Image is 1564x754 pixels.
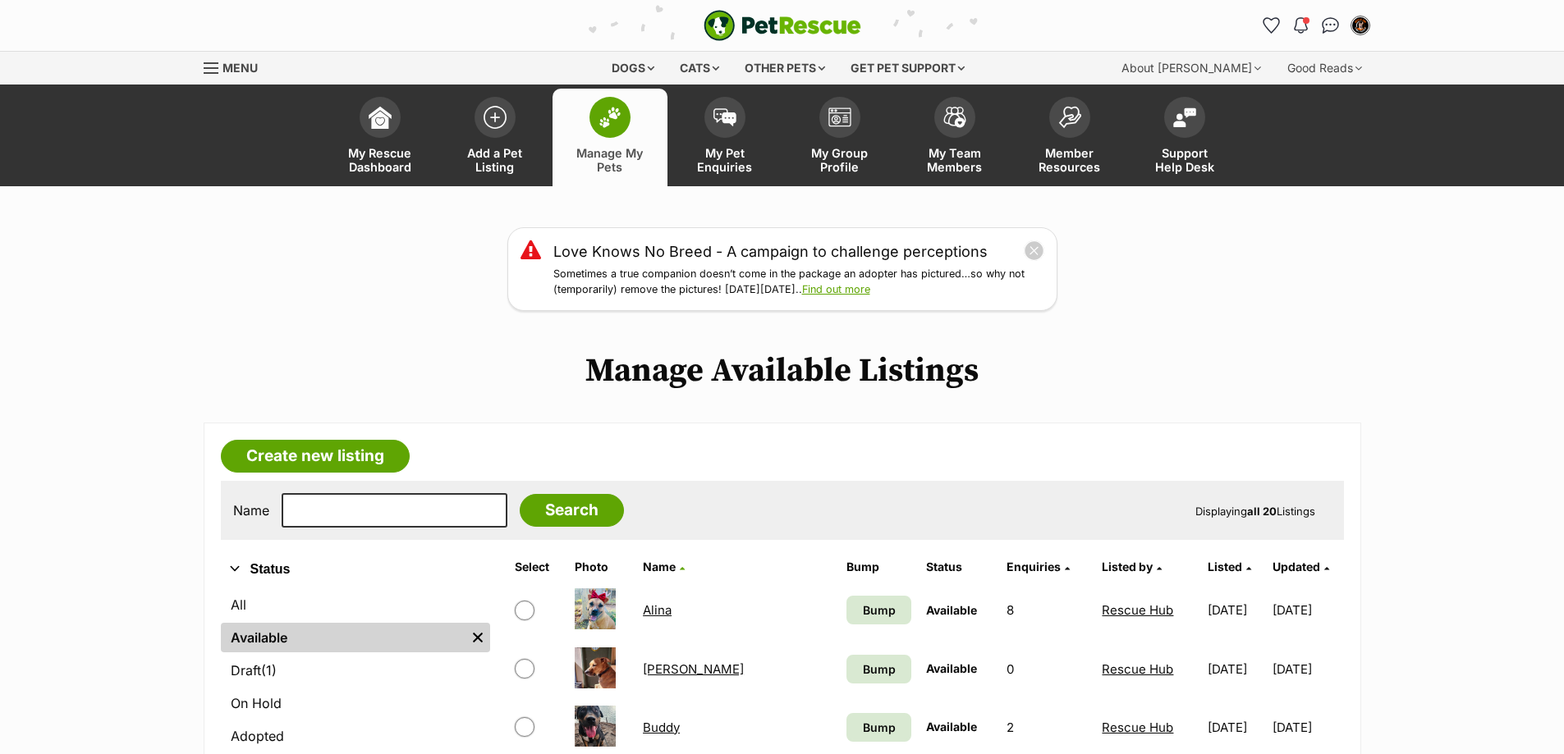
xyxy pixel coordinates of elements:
[1208,560,1251,573] a: Listed
[343,146,417,174] span: My Rescue Dashboard
[1173,107,1196,127] img: help-desk-icon-fdf02630f3aa405de69fd3d07c3f3aa587a6932b1a1747fa1d2bba05be0121f9.svg
[221,559,490,580] button: Status
[1102,560,1153,573] span: Listed by
[508,554,566,580] th: Select
[643,602,672,618] a: Alina
[688,146,762,174] span: My Pet Enquiries
[520,494,624,527] input: Search
[204,52,269,81] a: Menu
[1273,582,1342,638] td: [DATE]
[840,554,919,580] th: Bump
[233,503,269,518] label: Name
[704,10,861,41] a: PetRescue
[573,146,647,174] span: Manage My Pets
[863,719,896,736] span: Bump
[1288,12,1314,39] button: Notifications
[1247,505,1277,518] strong: all 20
[1208,560,1242,573] span: Listed
[261,660,277,680] span: (1)
[1259,12,1285,39] a: Favourites
[863,601,896,619] span: Bump
[1110,52,1273,85] div: About [PERSON_NAME]
[846,596,912,624] a: Bump
[221,656,490,685] a: Draft
[438,89,553,186] a: Add a Pet Listing
[1201,641,1271,697] td: [DATE]
[1007,560,1061,573] span: translation missing: en.admin.listings.index.attributes.enquiries
[1273,641,1342,697] td: [DATE]
[803,146,877,174] span: My Group Profile
[323,89,438,186] a: My Rescue Dashboard
[918,146,992,174] span: My Team Members
[568,554,635,580] th: Photo
[733,52,837,85] div: Other pets
[1294,17,1307,34] img: notifications-46538b983faf8c2785f20acdc204bb7945ddae34d4c08c2a6579f10ce5e182be.svg
[1102,661,1173,677] a: Rescue Hub
[458,146,532,174] span: Add a Pet Listing
[221,590,490,619] a: All
[1201,582,1271,638] td: [DATE]
[668,52,731,85] div: Cats
[943,107,966,128] img: team-members-icon-5396bd8760b3fe7c0b43da4ab00e1e3bb1a5d9ba89233759b79545d2d3fc5d0d.svg
[1102,560,1162,573] a: Listed by
[221,623,466,652] a: Available
[1322,17,1339,34] img: chat-41dd97257d64d25036548639549fe6c8038ab92f7586957e7f3b1b290dea8141.svg
[222,61,258,75] span: Menu
[643,661,744,677] a: [PERSON_NAME]
[1127,89,1242,186] a: Support Help Desk
[846,655,912,683] a: Bump
[221,721,490,751] a: Adopted
[1000,582,1094,638] td: 8
[782,89,897,186] a: My Group Profile
[553,89,667,186] a: Manage My Pets
[643,720,680,735] a: Buddy
[1024,240,1044,261] button: close
[863,660,896,678] span: Bump
[1347,12,1374,39] button: My account
[1102,602,1173,618] a: Rescue Hub
[1148,146,1222,174] span: Support Help Desk
[897,89,1012,186] a: My Team Members
[466,623,490,652] a: Remove filter
[704,10,861,41] img: logo-e224e6f780fb5917bec1dbf3a21bbac754714ae5b6737aabdf751b685950b380.svg
[713,108,736,126] img: pet-enquiries-icon-7e3ad2cf08bfb03b45e93fb7055b45f3efa6380592205ae92323e6603595dc1f.svg
[1007,560,1070,573] a: Enquiries
[926,720,977,733] span: Available
[1012,89,1127,186] a: Member Resources
[1195,505,1315,518] span: Displaying Listings
[802,283,870,295] a: Find out more
[643,560,685,573] a: Name
[1352,17,1369,34] img: Rescue Hub profile pic
[1276,52,1374,85] div: Good Reads
[1318,12,1344,39] a: Conversations
[369,106,392,129] img: dashboard-icon-eb2f2d2d3e046f16d808141f083e7271f6b2e854fb5c12c21221c1fb7104beca.svg
[553,267,1044,298] p: Sometimes a true companion doesn’t come in the package an adopter has pictured…so why not (tempor...
[926,603,977,617] span: Available
[1058,106,1081,128] img: member-resources-icon-8e73f808a243e03378d46382f2149f9095a855e16c252ad45f914b54edf8863c.svg
[1033,146,1107,174] span: Member Resources
[846,713,912,742] a: Bump
[1000,641,1094,697] td: 0
[553,240,988,263] a: Love Knows No Breed - A campaign to challenge perceptions
[221,688,490,718] a: On Hold
[1259,12,1374,39] ul: Account quick links
[920,554,998,580] th: Status
[1273,560,1320,573] span: Updated
[600,52,666,85] div: Dogs
[667,89,782,186] a: My Pet Enquiries
[599,107,621,128] img: manage-my-pets-icon-02211641906a0b7f246fdf0571729dbe1e7629f14944591b6c1af311fb30b64b.svg
[926,661,977,675] span: Available
[484,106,507,129] img: add-pet-listing-icon-0afa8454b4691262ce3f59096e99ab1cd57d4a30225e0717b998d2c9b9846f56.svg
[643,560,676,573] span: Name
[1273,560,1329,573] a: Updated
[839,52,976,85] div: Get pet support
[828,107,851,127] img: group-profile-icon-3fa3cf56718a62981997c0bc7e787c4b2cf8bcc04b72c1350f741eb67cf2f40e.svg
[221,440,410,473] a: Create new listing
[1102,720,1173,735] a: Rescue Hub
